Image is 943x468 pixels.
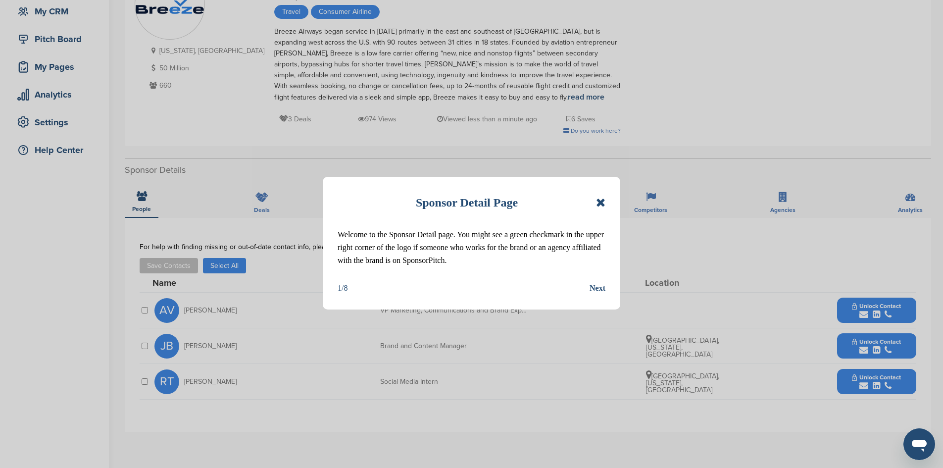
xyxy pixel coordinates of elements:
h1: Sponsor Detail Page [416,192,518,213]
p: Welcome to the Sponsor Detail page. You might see a green checkmark in the upper right corner of ... [338,228,605,267]
button: Next [590,282,605,295]
iframe: Button to launch messaging window [903,428,935,460]
div: 1/8 [338,282,347,295]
